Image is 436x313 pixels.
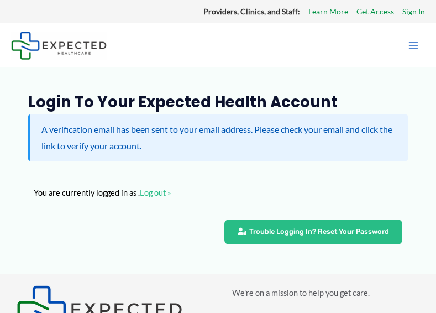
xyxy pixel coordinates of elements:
[308,4,348,19] a: Learn More
[203,7,300,16] strong: Providers, Clinics, and Staff:
[402,4,425,19] a: Sign In
[224,220,402,244] a: Trouble Logging In? Reset Your Password
[232,285,420,300] p: We're on a mission to help you get care.
[34,185,402,200] p: You are currently logged in as .
[11,32,107,60] img: Expected Healthcare Logo - side, dark font, small
[140,188,171,197] a: Log out »
[249,228,389,236] span: Trouble Logging In? Reset Your Password
[28,93,408,112] h1: Login to Your Expected Health Account
[41,121,397,154] p: A verification email has been sent to your email address. Please check your email and click the l...
[356,4,394,19] a: Get Access
[402,34,425,57] button: Main menu toggle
